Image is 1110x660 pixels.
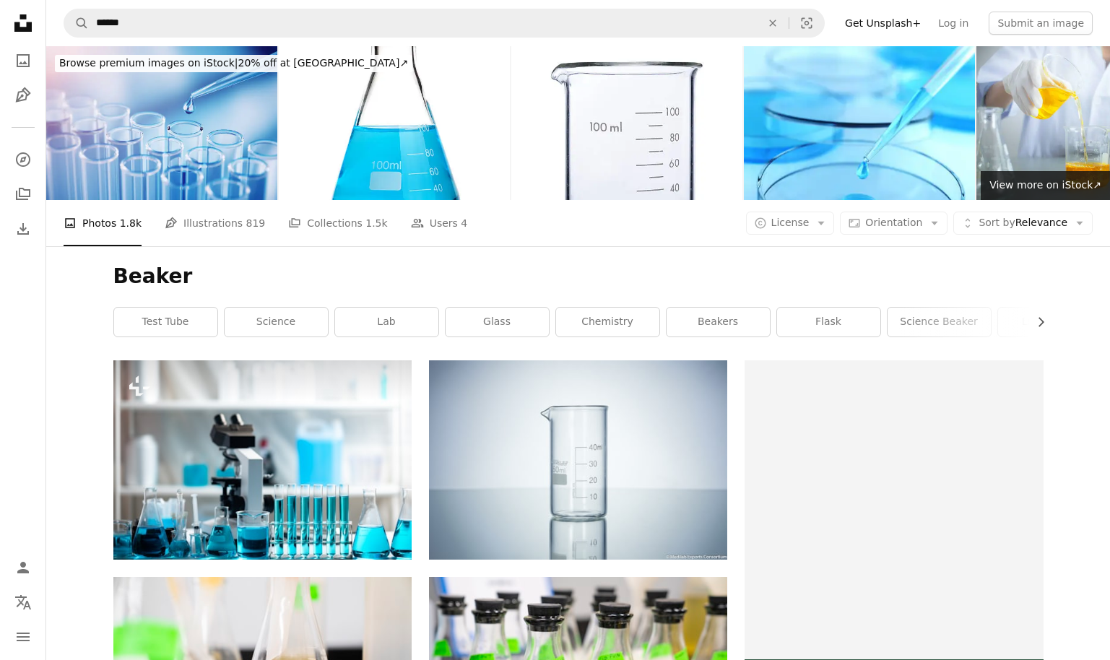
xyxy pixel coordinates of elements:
a: science beaker [888,308,991,336]
button: Search Unsplash [64,9,89,37]
span: Sort by [979,217,1015,228]
span: License [771,217,810,228]
a: Browse premium images on iStock|20% off at [GEOGRAPHIC_DATA]↗ [46,46,421,81]
a: Illustrations [9,81,38,110]
button: License [746,212,835,235]
a: Download History [9,214,38,243]
span: Browse premium images on iStock | [59,57,238,69]
a: Collections 1.5k [288,200,387,246]
h1: Beaker [113,264,1044,290]
span: 819 [246,215,266,231]
button: Visual search [789,9,824,37]
a: science [225,308,328,336]
a: Log in / Sign up [9,553,38,582]
a: laboratory [998,308,1101,336]
span: View more on iStock ↗ [989,179,1101,191]
a: lab [335,308,438,336]
a: beakers [667,308,770,336]
form: Find visuals sitewide [64,9,825,38]
a: Photos [9,46,38,75]
a: Users 4 [411,200,468,246]
a: clear glass measuring cup on white surface [429,453,727,466]
span: Orientation [865,217,922,228]
span: Relevance [979,216,1067,230]
button: Orientation [840,212,948,235]
span: 1.5k [365,215,387,231]
a: flask [777,308,880,336]
span: 20% off at [GEOGRAPHIC_DATA] ↗ [59,57,408,69]
a: Explore [9,145,38,174]
a: Collections [9,180,38,209]
img: Isolated shot of empty measuring beaker on white background [511,46,742,200]
button: Sort byRelevance [953,212,1093,235]
img: Testing Liquid from Glass Pipette into Petri Dish on Blue Reflective Background [744,46,975,200]
a: Chemistry laboratory glassware, science laboratory research and development concept, flask, beake... [113,453,412,466]
button: Menu [9,622,38,651]
a: test tube [114,308,217,336]
img: clear glass measuring cup on white surface [429,360,727,559]
a: View more on iStock↗ [981,171,1110,200]
button: Clear [757,9,789,37]
img: Chemistry laboratory glassware, science laboratory research and development concept, flask, beake... [113,360,412,559]
a: glass [446,308,549,336]
img: Testing Liquid from Glass Pipette to Test Tubes on Blue Reflective Background [46,46,277,200]
button: Language [9,588,38,617]
button: scroll list to the right [1028,308,1044,336]
a: Illustrations 819 [165,200,265,246]
button: Submit an image [989,12,1093,35]
a: Get Unsplash+ [836,12,929,35]
a: Log in [929,12,977,35]
span: 4 [461,215,467,231]
img: beaker isolated on white [279,46,510,200]
a: chemistry [556,308,659,336]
